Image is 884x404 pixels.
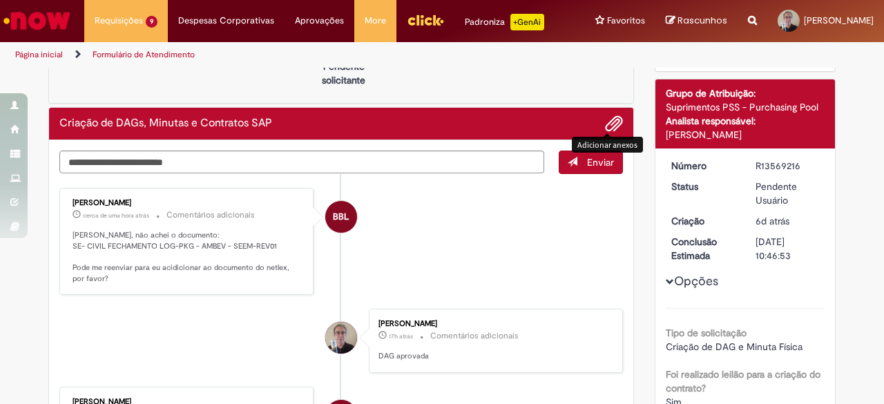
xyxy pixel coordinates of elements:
img: click_logo_yellow_360x200.png [407,10,444,30]
h2: Criação de DAGs, Minutas e Contratos SAP Histórico de tíquete [59,117,272,130]
div: [PERSON_NAME] [73,199,302,207]
span: Rascunhos [678,14,727,27]
p: Pendente solicitante [310,59,377,87]
a: Página inicial [15,49,63,60]
b: Tipo de solicitação [666,327,747,339]
button: Enviar [559,151,623,174]
div: [PERSON_NAME] [378,320,608,328]
div: Breno Betarelli Lopes [325,201,357,233]
ul: Trilhas de página [10,42,579,68]
dt: Conclusão Estimada [661,235,746,262]
span: Aprovações [295,14,344,28]
div: Pendente Usuário [756,180,820,207]
dt: Número [661,159,746,173]
time: 26/09/2025 08:58:37 [756,215,789,227]
div: R13569216 [756,159,820,173]
b: Foi realizado leilão para a criação do contrato? [666,368,820,394]
button: Adicionar anexos [605,115,623,133]
a: Formulário de Atendimento [93,49,195,60]
span: Enviar [587,156,614,169]
img: ServiceNow [1,7,73,35]
span: 6d atrás [756,215,789,227]
span: cerca de uma hora atrás [83,211,149,220]
span: 9 [146,16,157,28]
p: DAG aprovada [378,351,608,362]
div: [PERSON_NAME] [666,128,825,142]
time: 30/09/2025 18:08:02 [389,332,413,340]
a: Rascunhos [666,15,727,28]
time: 01/10/2025 09:52:43 [83,211,149,220]
div: Adicionar anexos [572,137,643,153]
div: Jorge Ricardo de Abreu [325,322,357,354]
div: Suprimentos PSS - Purchasing Pool [666,100,825,114]
span: Requisições [95,14,143,28]
p: +GenAi [510,14,544,30]
dt: Status [661,180,746,193]
div: Grupo de Atribuição: [666,86,825,100]
div: Analista responsável: [666,114,825,128]
span: [PERSON_NAME] [804,15,874,26]
small: Comentários adicionais [166,209,255,221]
span: 17h atrás [389,332,413,340]
div: 26/09/2025 08:58:37 [756,214,820,228]
span: Favoritos [607,14,645,28]
div: [DATE] 10:46:53 [756,235,820,262]
textarea: Digite sua mensagem aqui... [59,151,544,173]
p: [PERSON_NAME], não achei o documento: SE- CIVIL FECHAMENTO LOG-PKG - AMBEV - SEEM-REV01 Pode me r... [73,230,302,285]
dt: Criação [661,214,746,228]
span: More [365,14,386,28]
span: BBL [333,200,349,233]
small: Comentários adicionais [430,330,519,342]
span: Despesas Corporativas [178,14,274,28]
div: Padroniza [465,14,544,30]
span: Criação de DAG e Minuta Física [666,340,803,353]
